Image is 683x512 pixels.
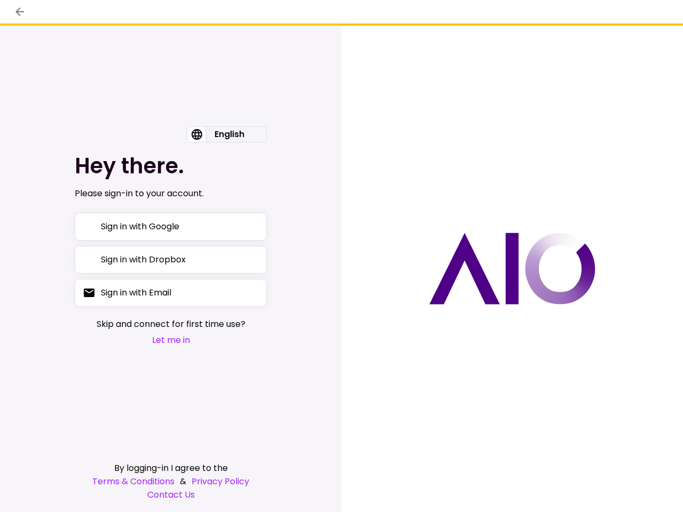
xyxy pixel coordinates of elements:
span: Skip and connect for first time use? [97,317,245,331]
div: English [206,127,253,142]
h1: Hey there. [75,153,267,179]
a: Terms & Conditions [92,475,174,488]
div: Sign in with Google [101,220,179,233]
button: back [11,3,29,21]
div: Please sign-in to your account. [75,187,267,200]
div: Sign in with Email [101,286,171,299]
div: Sign in with Dropbox [101,253,186,266]
a: Privacy Policy [192,475,249,488]
div: By logging-in I agree to the [75,461,267,475]
button: Let me in [97,333,245,347]
div: & [75,475,267,488]
button: Sign in with Dropbox [75,246,267,274]
button: Sign in with Email [75,279,267,307]
a: Contact Us [75,488,267,501]
img: AIO logo [429,233,595,305]
button: Sign in with Google [75,213,267,241]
